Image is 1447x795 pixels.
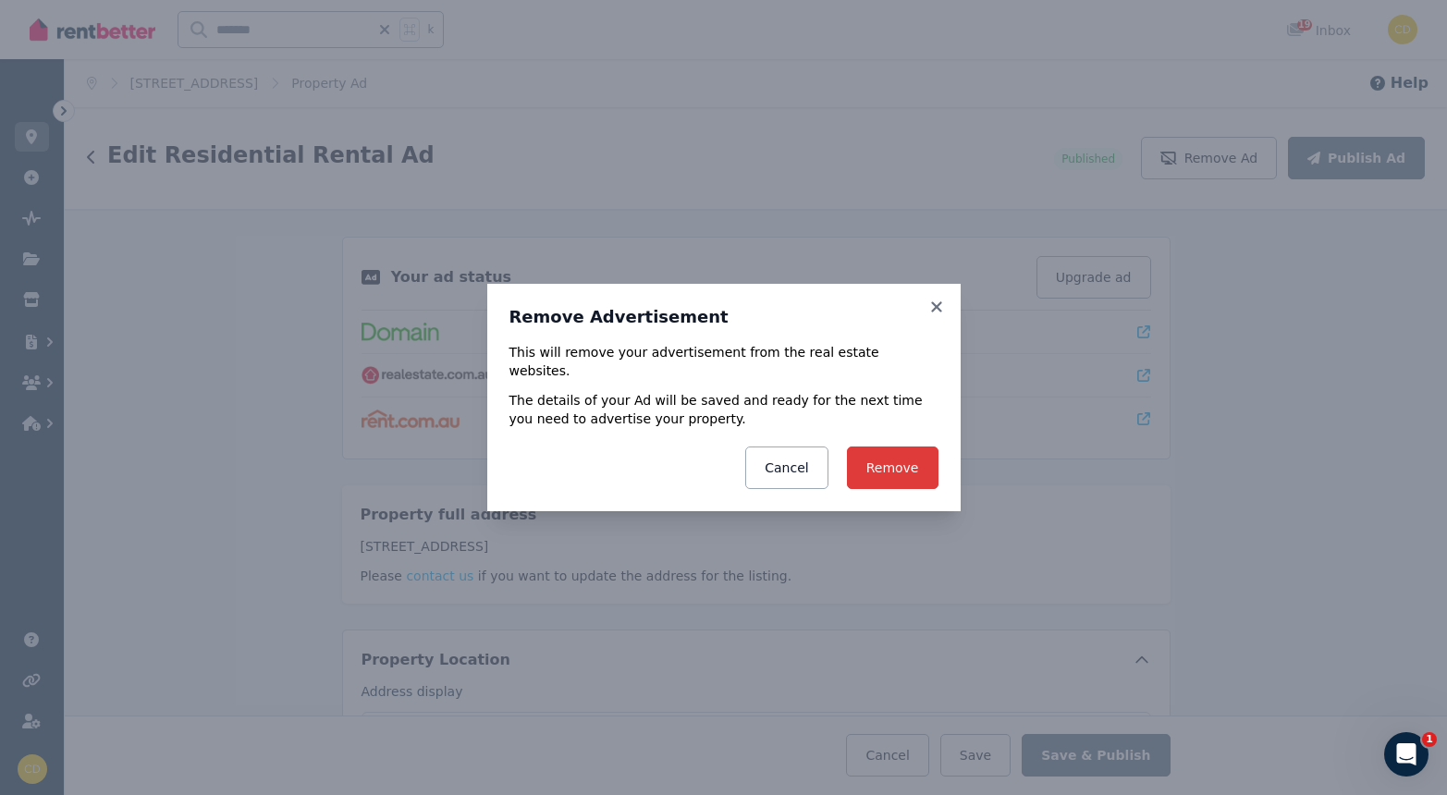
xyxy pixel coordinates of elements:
span: 1 [1422,732,1437,747]
p: The details of your Ad will be saved and ready for the next time you need to advertise your prope... [509,391,938,428]
h3: Remove Advertisement [509,306,938,328]
p: This will remove your advertisement from the real estate websites. [509,343,938,380]
iframe: Intercom live chat [1384,732,1429,777]
button: Cancel [745,446,828,489]
button: Remove [847,446,938,489]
